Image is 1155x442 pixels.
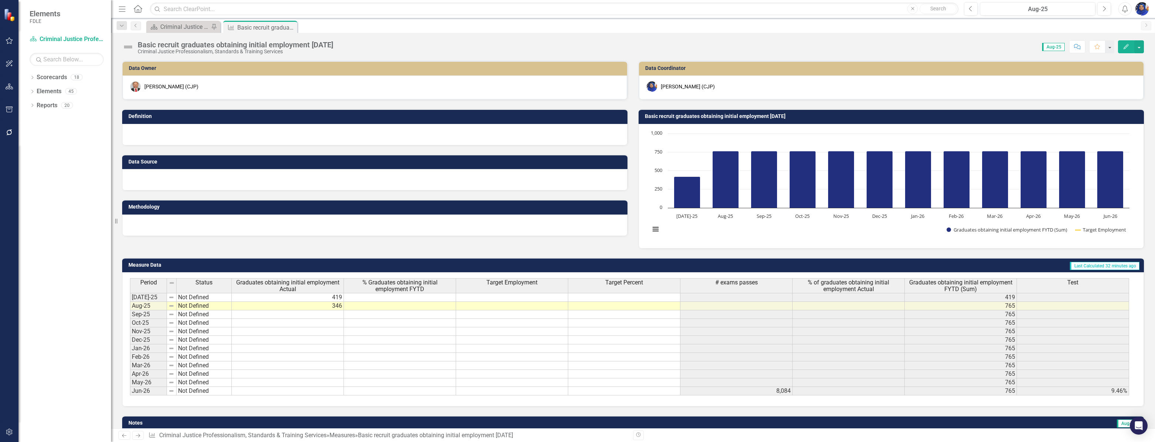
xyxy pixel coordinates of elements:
[177,319,232,327] td: Not Defined
[1064,213,1080,219] text: May-26
[30,18,60,24] small: FDLE
[130,302,167,310] td: Aug-25
[130,387,167,395] td: Jun-26
[177,378,232,387] td: Not Defined
[713,151,739,208] path: Aug-25, 765. Graduates obtaining initial employment FYTD (Sum).
[71,74,83,81] div: 18
[177,310,232,319] td: Not Defined
[177,344,232,353] td: Not Defined
[828,151,854,208] path: Nov-25, 765. Graduates obtaining initial employment FYTD (Sum).
[647,81,657,92] img: Somi Akter
[751,151,777,208] path: Sep-25, 765. Graduates obtaining initial employment FYTD (Sum).
[676,213,697,219] text: [DATE]-25
[168,311,174,317] img: 8DAGhfEEPCf229AAAAAElFTkSuQmCC
[1117,419,1139,428] span: Aug-25
[905,353,1017,361] td: 765
[790,151,816,208] path: Oct-25, 765. Graduates obtaining initial employment FYTD (Sum).
[905,310,1017,319] td: 765
[177,293,232,302] td: Not Defined
[486,279,538,286] span: Target Employment
[237,23,295,32] div: Basic recruit graduates obtaining initial employment [DATE]
[910,213,924,219] text: Jan-26
[177,327,232,336] td: Not Defined
[30,53,104,66] input: Search Below...
[168,379,174,385] img: 8DAGhfEEPCf229AAAAAElFTkSuQmCC
[168,354,174,360] img: 8DAGhfEEPCf229AAAAAElFTkSuQmCC
[168,371,174,377] img: 8DAGhfEEPCf229AAAAAElFTkSuQmCC
[905,344,1017,353] td: 765
[150,3,958,16] input: Search ClearPoint...
[645,65,1140,71] h3: Data Coordinator
[905,319,1017,327] td: 765
[905,361,1017,370] td: 765
[905,151,931,208] path: Jan-26, 765. Graduates obtaining initial employment FYTD (Sum).
[1097,151,1124,208] path: Jun-26, 765. Graduates obtaining initial employment FYTD (Sum).
[130,370,167,378] td: Apr-26
[122,41,134,53] img: Not Defined
[128,159,624,165] h3: Data Source
[130,319,167,327] td: Oct-25
[930,6,946,11] span: Search
[905,370,1017,378] td: 765
[1130,417,1148,435] div: Open Intercom Messenger
[168,320,174,326] img: 8DAGhfEEPCf229AAAAAElFTkSuQmCC
[177,336,232,344] td: Not Defined
[345,279,454,292] span: % Graduates obtaining initial employment FYTD
[159,432,327,439] a: Criminal Justice Professionalism, Standards & Training Services
[130,361,167,370] td: Mar-26
[718,213,733,219] text: Aug-25
[982,5,1093,14] div: Aug-25
[37,73,67,82] a: Scorecards
[980,2,1095,16] button: Aug-25
[130,344,167,353] td: Jan-26
[140,279,157,286] span: Period
[674,151,1124,208] g: Graduates obtaining initial employment FYTD (Sum), series 1 of 2. Bar series with 12 bars.
[1017,387,1129,395] td: 9.46%
[947,226,1068,233] button: Show Graduates obtaining initial employment FYTD (Sum)
[674,176,700,208] path: Jul-25, 419. Graduates obtaining initial employment FYTD (Sum).
[128,420,509,426] h3: Notes
[920,4,957,14] button: Search
[128,204,624,210] h3: Methodology
[905,302,1017,310] td: 765
[37,87,61,96] a: Elements
[651,129,662,136] text: 1,000
[1135,2,1149,16] img: Somi Akter
[168,337,174,343] img: 8DAGhfEEPCf229AAAAAElFTkSuQmCC
[1026,213,1041,219] text: Apr-26
[645,114,1140,119] h3: Basic recruit graduates obtaining initial employment [DATE]
[1103,213,1117,219] text: Jun-26
[232,302,344,310] td: 346
[905,387,1017,395] td: 765
[987,213,1002,219] text: Mar-26
[650,224,661,234] button: View chart menu, Chart
[130,293,167,302] td: [DATE]-25
[1075,226,1126,233] button: Show Target Employment
[130,310,167,319] td: Sep-25
[169,280,175,286] img: 8DAGhfEEPCf229AAAAAElFTkSuQmCC
[177,370,232,378] td: Not Defined
[1070,262,1139,270] span: Last Calculated 32 minutes ago
[130,378,167,387] td: May-26
[138,49,333,54] div: Criminal Justice Professionalism, Standards & Training Services
[144,83,198,90] div: [PERSON_NAME] (CJP)
[680,387,793,395] td: 8,084
[833,213,849,219] text: Nov-25
[148,431,627,440] div: » »
[168,328,174,334] img: 8DAGhfEEPCf229AAAAAElFTkSuQmCC
[654,185,662,192] text: 250
[646,130,1136,241] div: Chart. Highcharts interactive chart.
[30,35,104,44] a: Criminal Justice Professionalism, Standards & Training Services
[168,362,174,368] img: 8DAGhfEEPCf229AAAAAElFTkSuQmCC
[905,336,1017,344] td: 765
[177,387,232,395] td: Not Defined
[160,22,209,31] div: Criminal Justice Professionalism, Standards & Training Services Landing Page
[795,213,810,219] text: Oct-25
[177,353,232,361] td: Not Defined
[715,279,758,286] span: # exams passes
[30,9,60,18] span: Elements
[949,213,964,219] text: Feb-26
[654,167,662,173] text: 500
[905,293,1017,302] td: 419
